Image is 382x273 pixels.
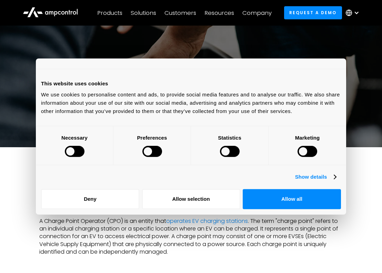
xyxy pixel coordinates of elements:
strong: Necessary [61,135,88,141]
p: ‍ [39,262,343,269]
button: Allow all [243,189,341,209]
div: Company [242,9,272,17]
a: Show details [295,173,336,181]
a: Request a demo [284,6,342,19]
a: operates EV charging stations [166,217,248,225]
div: Products [97,9,122,17]
strong: Statistics [218,135,241,141]
div: Customers [164,9,196,17]
button: Allow selection [142,189,240,209]
p: A Charge Point Operator (CPO) is an entity that . The term "charge point" refers to an individual... [39,217,343,256]
div: Resources [204,9,234,17]
button: Deny [41,189,139,209]
div: We use cookies to personalise content and ads, to provide social media features and to analyse ou... [41,91,341,115]
div: Solutions [131,9,156,17]
strong: Preferences [137,135,167,141]
div: This website uses cookies [41,79,341,88]
strong: Marketing [295,135,320,141]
